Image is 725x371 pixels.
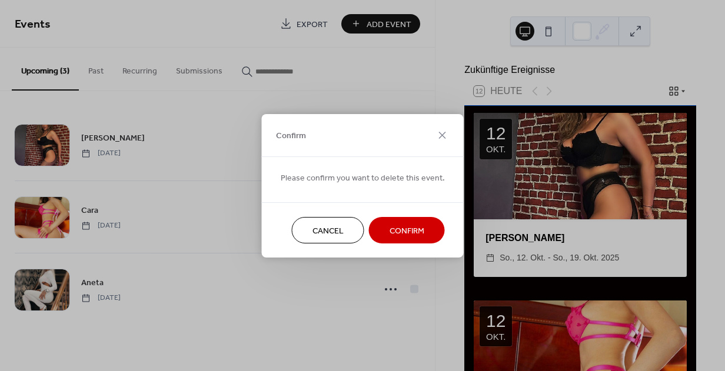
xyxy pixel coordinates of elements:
[312,225,344,237] span: Cancel
[292,217,364,243] button: Cancel
[390,225,424,237] span: Confirm
[281,172,445,184] span: Please confirm you want to delete this event.
[369,217,445,243] button: Confirm
[276,130,306,142] span: Confirm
